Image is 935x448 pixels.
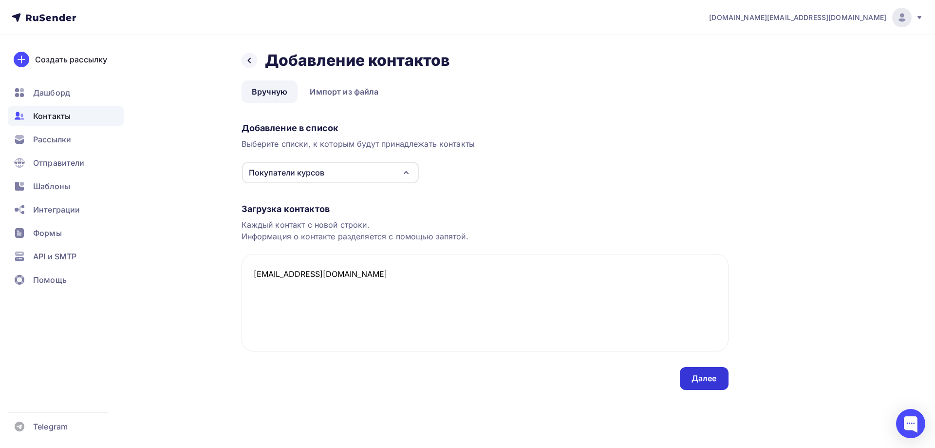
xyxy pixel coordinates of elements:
span: Помощь [33,274,67,286]
div: Покупатели курсов [249,167,324,178]
a: Вручную [242,80,298,103]
a: Дашборд [8,83,124,102]
span: Формы [33,227,62,239]
span: Интеграции [33,204,80,215]
button: Покупатели курсов [242,161,419,184]
a: Рассылки [8,130,124,149]
a: Отправители [8,153,124,173]
h2: Добавление контактов [265,51,450,70]
a: Контакты [8,106,124,126]
span: API и SMTP [33,251,76,262]
span: Контакты [33,110,71,122]
span: Дашборд [33,87,70,98]
div: Создать рассылку [35,54,107,65]
span: Шаблоны [33,180,70,192]
span: [DOMAIN_NAME][EMAIL_ADDRESS][DOMAIN_NAME] [709,13,886,22]
div: Каждый контакт с новой строки. Информация о контакте разделяется с помощью запятой. [242,219,729,242]
div: Далее [692,373,717,384]
a: Импорт из файла [299,80,389,103]
span: Отправители [33,157,85,169]
div: Загрузка контактов [242,203,729,215]
a: [DOMAIN_NAME][EMAIL_ADDRESS][DOMAIN_NAME] [709,8,923,27]
a: Шаблоны [8,176,124,196]
div: Добавление в список [242,122,729,134]
div: Выберите списки, к которым будут принадлежать контакты [242,138,729,150]
a: Формы [8,223,124,243]
span: Telegram [33,421,68,432]
span: Рассылки [33,134,71,145]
